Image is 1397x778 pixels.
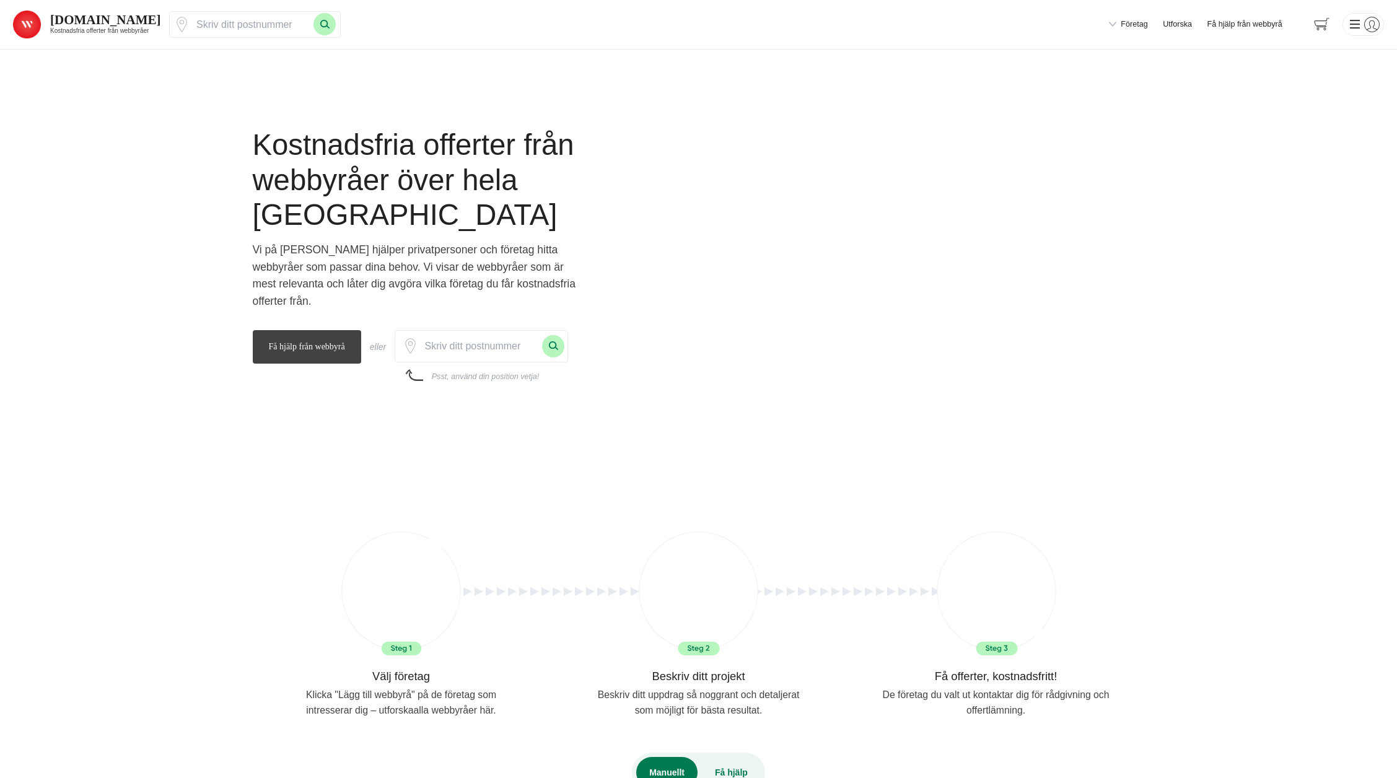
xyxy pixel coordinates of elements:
[282,688,520,718] p: Klicka "Lägg till webbyrå" på de företag som intresserar dig – utforska .
[50,27,160,34] h2: Kostnadsfria offerter från webbyråer
[1163,19,1192,30] a: Utforska
[190,12,313,37] input: Skriv ditt postnummer
[50,12,160,27] strong: [DOMAIN_NAME]
[403,338,418,354] span: Klicka för att använda din position.
[1207,19,1282,30] span: Få hjälp från webbyrå
[174,17,190,32] svg: Pin / Karta
[13,11,41,38] img: Alla Webbyråer
[432,372,540,383] div: Psst, använd din position vetja!
[847,668,1145,688] h4: Få offerter, kostnadsfritt!
[1121,19,1147,30] span: Företag
[370,340,386,354] div: eller
[595,688,803,718] p: Beskriv ditt uppdrag så noggrant och detaljerat som möjligt för bästa resultat.
[174,17,190,32] span: Klicka för att använda din position.
[403,338,418,354] svg: Pin / Karta
[13,9,160,40] a: Alla Webbyråer [DOMAIN_NAME] Kostnadsfria offerter från webbyråer
[550,668,847,688] h4: Beskriv ditt projekt
[414,705,494,715] a: alla webbyråer här
[253,330,361,364] span: Få hjälp från webbyrå
[253,128,617,242] h1: Kostnadsfria offerter från webbyråer över hela [GEOGRAPHIC_DATA]
[253,242,580,315] p: Vi på [PERSON_NAME] hjälper privatpersoner och företag hitta webbyråer som passar dina behov. Vi ...
[1305,14,1338,35] span: navigation-cart
[418,334,542,359] input: Skriv ditt postnummer
[253,668,550,688] h4: Välj företag
[542,335,564,357] button: Sök med postnummer
[313,13,336,35] button: Sök med postnummer
[877,688,1115,718] p: De företag du valt ut kontaktar dig för rådgivning och offertlämning.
